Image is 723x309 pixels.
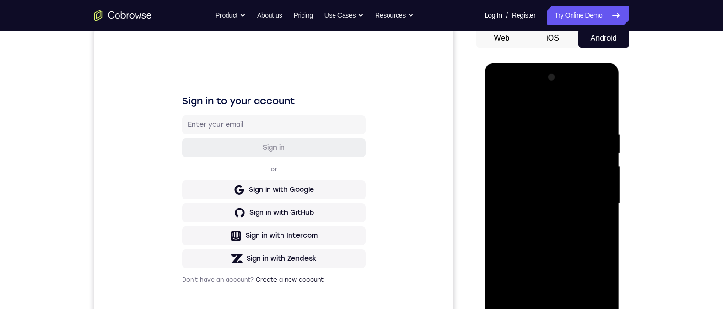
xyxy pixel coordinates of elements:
[375,6,414,25] button: Resources
[506,10,508,21] span: /
[88,221,271,240] button: Sign in with Zendesk
[88,247,271,255] p: Don't have an account?
[175,137,185,144] p: or
[94,10,151,21] a: Go to the home page
[152,225,223,235] div: Sign in with Zendesk
[88,152,271,171] button: Sign in with Google
[162,248,229,254] a: Create a new account
[293,6,313,25] a: Pricing
[155,179,220,189] div: Sign in with GitHub
[578,29,629,48] button: Android
[216,6,246,25] button: Product
[485,6,502,25] a: Log In
[151,202,224,212] div: Sign in with Intercom
[324,6,364,25] button: Use Cases
[547,6,629,25] a: Try Online Demo
[155,156,220,166] div: Sign in with Google
[88,175,271,194] button: Sign in with GitHub
[527,29,578,48] button: iOS
[476,29,528,48] button: Web
[257,6,282,25] a: About us
[88,198,271,217] button: Sign in with Intercom
[512,6,535,25] a: Register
